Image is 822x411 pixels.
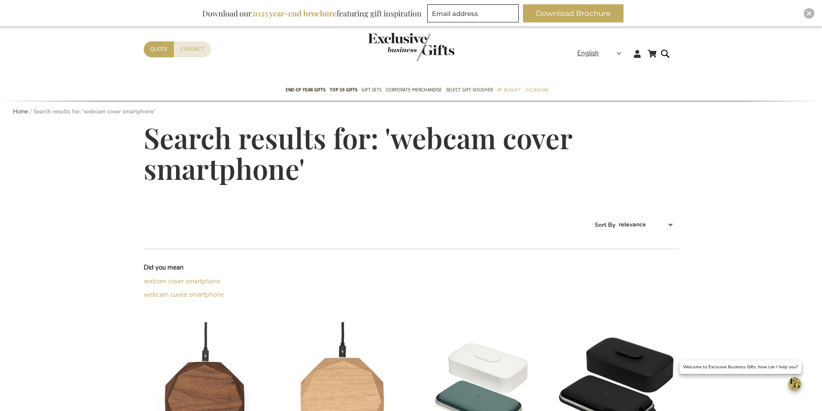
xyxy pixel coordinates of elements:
b: 2025 year-end brochure [252,8,337,19]
img: Exclusive Business gifts logo [368,33,454,61]
span: End of year gifts [286,85,325,94]
a: Home [13,108,28,116]
div: Close [804,8,814,19]
form: marketing offers and promotions [427,4,521,25]
div: Download our featuring gift inspiration [198,4,425,22]
span: By Budget [497,85,520,94]
img: Close [806,11,812,16]
span: English [577,48,599,58]
strong: Search results for: 'webcam cover smartphone' [33,108,155,116]
a: Quote [144,41,174,57]
a: store logo [368,33,411,61]
span: Gift Sets [362,85,381,94]
input: Email address [427,4,519,22]
div: English [577,48,627,58]
span: Occasions [525,85,548,94]
a: webcam cuvee smartphone [144,290,224,299]
button: Download Brochure [523,4,624,22]
dt: Did you mean [144,263,277,272]
span: TOP 50 Gifts [330,85,357,94]
a: Contact [174,41,211,57]
span: Corporate Merchandise [386,85,442,94]
span: Search results for: 'webcam cover smartphone' [144,119,572,187]
a: welcom cover smartphone [144,277,220,286]
span: Select Gift Voucher [446,85,493,94]
label: Sort By [595,220,615,229]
